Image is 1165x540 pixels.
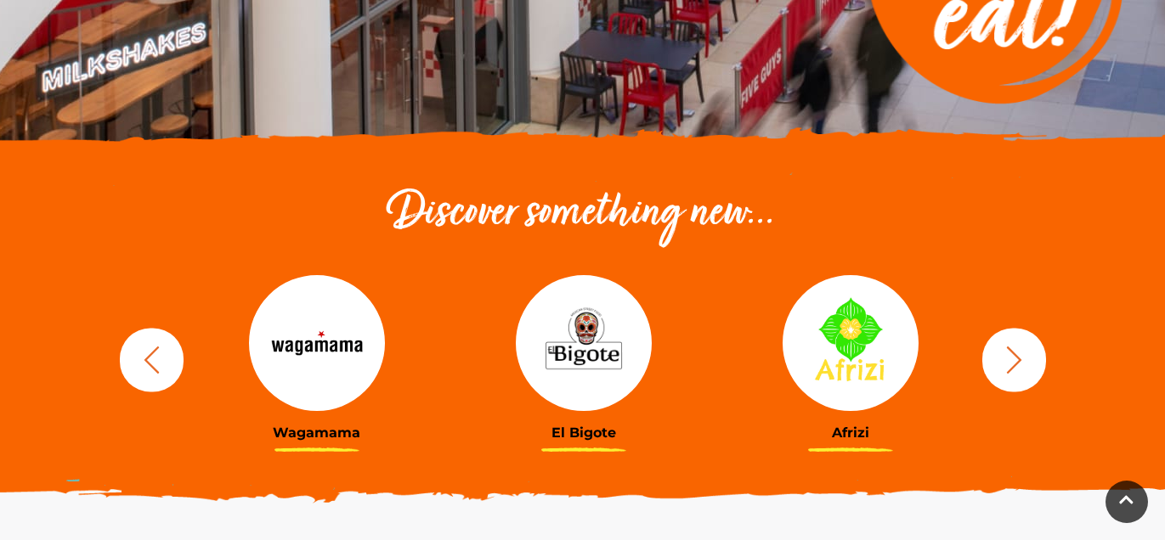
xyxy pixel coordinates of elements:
a: Afrizi [730,275,971,441]
a: Wagamama [196,275,438,441]
h2: Discover something new... [111,187,1055,241]
h3: Afrizi [730,425,971,441]
a: El Bigote [463,275,704,441]
h3: Wagamama [196,425,438,441]
h3: El Bigote [463,425,704,441]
